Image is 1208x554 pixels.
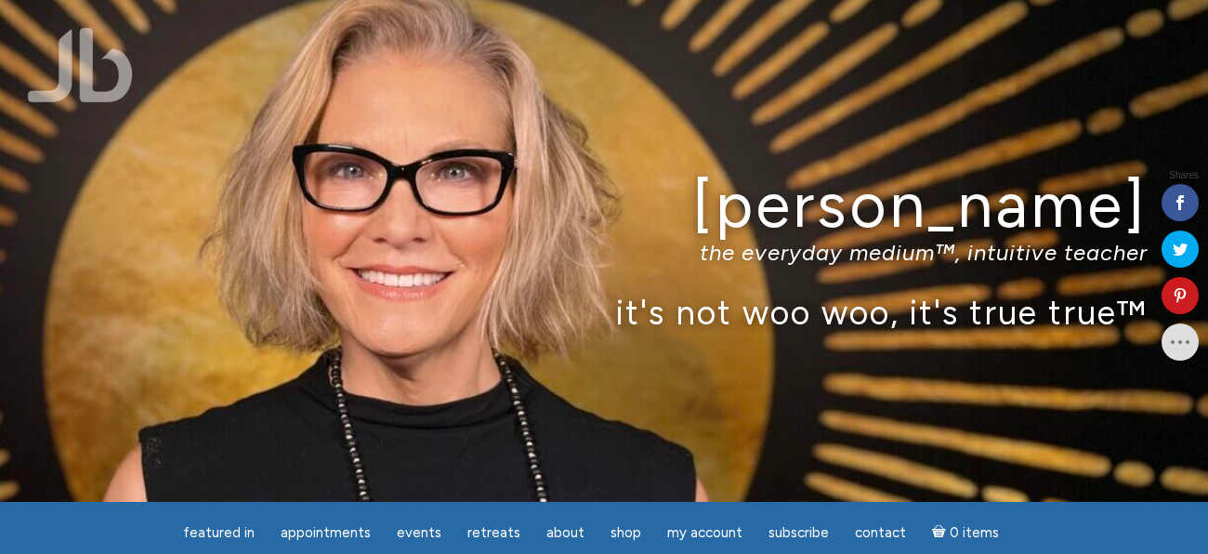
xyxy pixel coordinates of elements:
[656,515,754,551] a: My Account
[60,170,1148,240] h1: [PERSON_NAME]
[546,524,584,541] span: About
[932,524,950,541] i: Cart
[611,524,641,541] span: Shop
[768,524,829,541] span: Subscribe
[28,28,133,102] img: Jamie Butler. The Everyday Medium
[397,524,441,541] span: Events
[183,524,255,541] span: featured in
[172,515,266,551] a: featured in
[456,515,532,551] a: Retreats
[757,515,840,551] a: Subscribe
[667,524,742,541] span: My Account
[535,515,596,551] a: About
[844,515,917,551] a: Contact
[60,239,1148,266] p: the everyday medium™, intuitive teacher
[599,515,652,551] a: Shop
[855,524,906,541] span: Contact
[60,292,1148,332] p: it's not woo woo, it's true true™
[1169,171,1199,180] span: Shares
[386,515,453,551] a: Events
[950,526,999,540] span: 0 items
[269,515,382,551] a: Appointments
[921,513,1010,551] a: Cart0 items
[281,524,371,541] span: Appointments
[467,524,520,541] span: Retreats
